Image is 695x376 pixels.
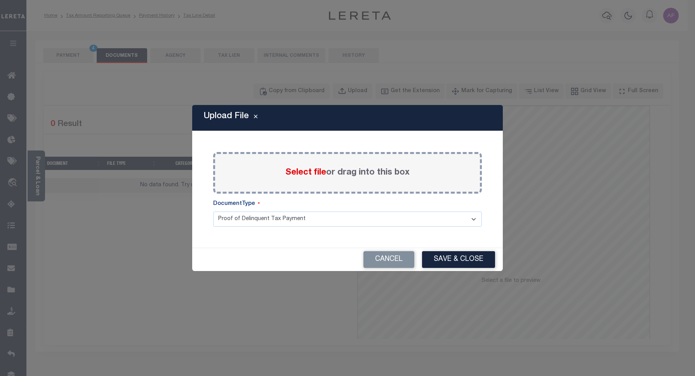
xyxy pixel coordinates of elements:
label: DocumentType [213,200,260,208]
button: Save & Close [422,251,495,268]
label: or drag into this box [285,166,410,179]
h5: Upload File [204,111,249,121]
button: Cancel [363,251,414,268]
button: Close [249,113,262,122]
span: Select file [285,168,326,177]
